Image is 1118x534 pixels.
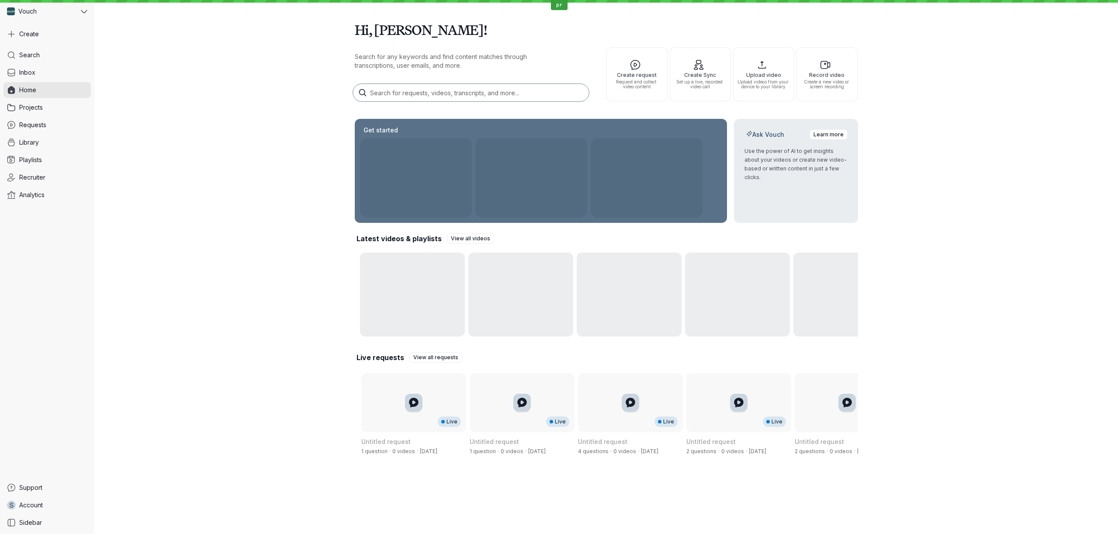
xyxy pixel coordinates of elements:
[19,138,39,147] span: Library
[800,72,854,78] span: Record video
[3,3,91,19] button: Vouch avatarVouch
[357,353,404,362] h2: Live requests
[355,52,564,70] p: Search for any keywords and find content matches through transcriptions, user emails, and more.
[3,480,91,496] a: Support
[3,26,91,42] button: Create
[3,3,79,19] div: Vouch
[733,47,794,101] button: Upload videoUpload videos from your device to your library
[19,51,40,59] span: Search
[388,448,392,455] span: ·
[749,448,766,454] span: Created by Pro Teale
[420,448,437,454] span: Created by Pro Teale
[19,191,45,199] span: Analytics
[528,448,546,454] span: Created by Pro Teale
[451,234,490,243] span: View all videos
[470,448,496,454] span: 1 question
[18,7,37,16] span: Vouch
[674,72,727,78] span: Create Sync
[19,518,42,527] span: Sidebar
[810,129,848,140] a: Learn more
[19,483,42,492] span: Support
[361,448,388,454] span: 1 question
[716,448,721,455] span: ·
[606,47,668,101] button: Create requestRequest and collect video content
[523,448,528,455] span: ·
[3,152,91,168] a: Playlists
[470,438,519,445] span: Untitled request
[610,80,664,89] span: Request and collect video content
[825,448,830,455] span: ·
[744,448,749,455] span: ·
[3,170,91,185] a: Recruiter
[744,147,848,182] p: Use the power of AI to get insights about your videos or create new video-based or written conten...
[3,135,91,150] a: Library
[3,515,91,531] a: Sidebar
[19,68,35,77] span: Inbox
[392,448,415,454] span: 0 videos
[9,501,14,510] span: S
[7,7,15,15] img: Vouch avatar
[3,187,91,203] a: Analytics
[795,438,844,445] span: Untitled request
[686,438,736,445] span: Untitled request
[496,448,501,455] span: ·
[578,438,627,445] span: Untitled request
[19,501,43,510] span: Account
[674,80,727,89] span: Set up a live, recorded video call
[800,80,854,89] span: Create a new video or screen recording
[852,448,857,455] span: ·
[19,30,39,38] span: Create
[737,72,790,78] span: Upload video
[362,126,400,135] h2: Get started
[813,130,844,139] span: Learn more
[19,121,46,129] span: Requests
[357,234,442,243] h2: Latest videos & playlists
[610,72,664,78] span: Create request
[3,117,91,133] a: Requests
[3,82,91,98] a: Home
[19,86,36,94] span: Home
[670,47,731,101] button: Create SyncSet up a live, recorded video call
[830,448,852,454] span: 0 videos
[796,47,858,101] button: Record videoCreate a new video or screen recording
[19,156,42,164] span: Playlists
[609,448,613,455] span: ·
[361,438,411,445] span: Untitled request
[355,17,858,42] h1: Hi, [PERSON_NAME]!
[636,448,641,455] span: ·
[19,103,43,112] span: Projects
[641,448,658,454] span: Created by Pro Teale
[413,353,458,362] span: View all requests
[857,448,875,454] span: Created by Pro Teale
[19,173,45,182] span: Recruiter
[721,448,744,454] span: 0 videos
[353,84,589,101] input: Search for requests, videos, transcripts, and more...
[795,448,825,454] span: 2 questions
[3,497,91,513] a: SAccount
[501,448,523,454] span: 0 videos
[415,448,420,455] span: ·
[3,65,91,80] a: Inbox
[578,448,609,454] span: 4 questions
[744,130,786,139] h2: Ask Vouch
[3,100,91,115] a: Projects
[737,80,790,89] span: Upload videos from your device to your library
[613,448,636,454] span: 0 videos
[447,233,494,244] a: View all videos
[686,448,716,454] span: 2 questions
[3,47,91,63] a: Search
[409,352,462,363] a: View all requests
